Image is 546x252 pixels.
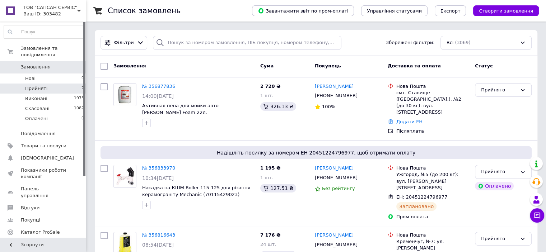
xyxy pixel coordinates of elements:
span: Фільтри [114,39,134,46]
span: (3069) [455,40,470,45]
a: Фото товару [113,165,136,188]
span: Відгуки [21,205,39,211]
span: ТОВ "САПСАН СЕРВІС" [23,4,77,11]
div: Заплановано [396,202,437,211]
div: Прийнято [481,86,517,94]
span: Збережені фільтри: [386,39,435,46]
a: № 356877836 [142,84,175,89]
span: 08:54[DATE] [142,242,174,248]
span: 1 шт. [260,93,273,98]
span: Панель управління [21,186,66,199]
div: Ваш ID: 303482 [23,11,86,17]
div: смт. Ставище ([GEOGRAPHIC_DATA].), №2 (до 30 кг): вул. [STREET_ADDRESS] [396,90,469,116]
span: Завантажити звіт по пром-оплаті [258,8,348,14]
div: [PHONE_NUMBER] [313,240,359,249]
a: Насадка на КШМ Roller 115-125 для різання керамограніту Mechanic (70115429023) [142,185,250,197]
a: Створити замовлення [466,8,539,13]
span: 7 176 ₴ [260,232,280,238]
span: Статус [475,63,493,68]
span: Нові [25,75,36,82]
a: Додати ЕН [396,119,423,124]
img: Фото товару [114,165,136,187]
span: Оплачені [25,115,48,122]
span: 0 [81,115,84,122]
img: Фото товару [114,84,136,106]
span: 14:00[DATE] [142,93,174,99]
a: № 356816643 [142,232,175,238]
a: [PERSON_NAME] [315,232,354,239]
div: Нова Пошта [396,165,469,171]
a: № 356833970 [142,165,175,171]
span: Доставка та оплата [388,63,441,68]
span: Замовлення [21,64,51,70]
div: 326.13 ₴ [260,102,296,111]
div: [PHONE_NUMBER] [313,91,359,100]
a: Активная пена для мойки авто - [PERSON_NAME] Foam 22л. [142,103,222,115]
div: [PHONE_NUMBER] [313,173,359,182]
div: 127.51 ₴ [260,184,296,192]
span: Покупець [315,63,341,68]
span: ЕН: 20451224796977 [396,194,447,200]
span: Надішліть посилку за номером ЕН 20451224796977, щоб отримати оплату [103,149,529,156]
div: Післяплата [396,128,469,134]
span: 1 195 ₴ [260,165,280,171]
a: [PERSON_NAME] [315,83,354,90]
span: Скасовані [25,105,50,112]
div: Нова Пошта [396,232,469,238]
a: Фото товару [113,83,136,106]
a: [PERSON_NAME] [315,165,354,172]
span: 1 шт. [260,175,273,180]
span: 1975 [74,95,84,102]
span: Каталог ProSale [21,229,60,236]
div: Нова Пошта [396,83,469,90]
span: Cума [260,63,274,68]
input: Пошук [4,25,84,38]
div: Пром-оплата [396,214,469,220]
span: 2 720 ₴ [260,84,280,89]
div: Оплачено [475,182,514,190]
span: [DEMOGRAPHIC_DATA] [21,155,74,161]
span: Показники роботи компанії [21,167,66,180]
span: Повідомлення [21,130,56,137]
span: Замовлення [113,63,146,68]
input: Пошук за номером замовлення, ПІБ покупця, номером телефону, Email, номером накладної [153,36,341,50]
div: Прийнято [481,168,517,176]
button: Експорт [435,5,466,16]
span: 1087 [74,105,84,112]
span: Замовлення та повідомлення [21,45,86,58]
span: Експорт [440,8,461,14]
span: Без рейтингу [322,186,355,191]
div: Ужгород, №5 (до 200 кг): вул. [PERSON_NAME][STREET_ADDRESS] [396,171,469,191]
span: 0 [81,75,84,82]
span: 24 шт. [260,242,276,247]
span: Виконані [25,95,47,102]
span: Всі [447,39,454,46]
span: 7 [81,85,84,92]
span: 10:34[DATE] [142,175,174,181]
span: Управління статусами [367,8,422,14]
span: Створити замовлення [479,8,533,14]
span: Покупці [21,217,40,223]
button: Чат з покупцем [530,208,544,223]
button: Завантажити звіт по пром-оплаті [252,5,354,16]
button: Створити замовлення [473,5,539,16]
button: Управління статусами [361,5,428,16]
span: 100% [322,104,335,109]
div: Прийнято [481,235,517,243]
span: Прийняті [25,85,47,92]
span: Товари та послуги [21,143,66,149]
h1: Список замовлень [108,6,181,15]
